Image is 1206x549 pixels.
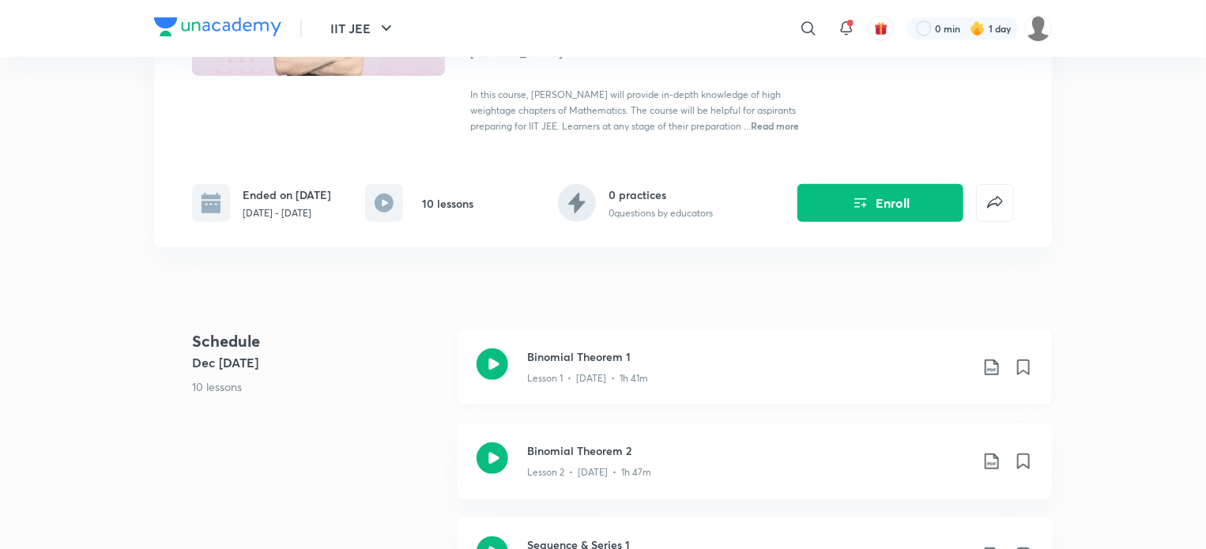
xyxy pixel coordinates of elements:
[243,206,331,220] p: [DATE] - [DATE]
[422,195,473,212] h6: 10 lessons
[321,13,405,44] button: IIT JEE
[192,329,445,353] h4: Schedule
[154,17,281,36] img: Company Logo
[869,16,894,41] button: avatar
[192,378,445,395] p: 10 lessons
[874,21,888,36] img: avatar
[527,348,970,365] h3: Binomial Theorem 1
[470,88,796,132] span: In this course, [PERSON_NAME] will provide in-depth knowledge of high weightage chapters of Mathe...
[751,119,799,132] span: Read more
[458,329,1052,423] a: Binomial Theorem 1Lesson 1 • [DATE] • 1h 41m
[154,17,281,40] a: Company Logo
[1025,15,1052,42] img: Ritam Pramanik
[976,184,1014,222] button: false
[527,465,651,479] p: Lesson 2 • [DATE] • 1h 47m
[797,184,963,222] button: Enroll
[192,353,445,372] h5: Dec [DATE]
[527,371,648,385] p: Lesson 1 • [DATE] • 1h 41m
[527,442,970,459] h3: Binomial Theorem 2
[458,423,1052,517] a: Binomial Theorem 2Lesson 2 • [DATE] • 1h 47m
[609,206,713,220] p: 0 questions by educators
[970,21,986,36] img: streak
[609,186,713,203] h6: 0 practices
[243,186,331,203] h6: Ended on [DATE]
